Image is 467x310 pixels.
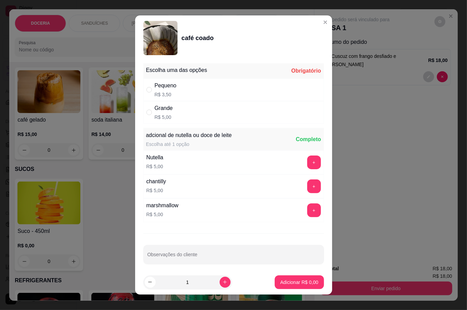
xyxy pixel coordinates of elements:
button: decrease-product-quantity [145,277,156,288]
button: increase-product-quantity [220,277,231,288]
button: Adicionar R$ 0,00 [275,275,324,289]
div: adcional de nutella ou doce de leite [146,131,232,139]
p: R$ 3,50 [155,91,177,98]
div: marshmallow [146,201,179,210]
img: product-image [143,21,178,55]
div: Escolha uma das opções [146,66,207,74]
p: R$ 5,00 [146,211,179,218]
div: Escolha até 1 opção [146,141,232,148]
div: chantilly [146,177,166,186]
div: Grande [155,104,173,112]
p: Adicionar R$ 0,00 [280,279,318,286]
p: R$ 5,00 [155,114,173,121]
div: Completo [296,135,321,144]
button: add [307,179,321,193]
div: café coado [182,33,214,43]
div: Obrigatório [291,67,321,75]
p: R$ 5,00 [146,187,166,194]
button: add [307,203,321,217]
div: Pequeno [155,82,177,90]
button: add [307,156,321,169]
p: R$ 5,00 [146,163,164,170]
input: Observações do cliente [147,254,320,261]
div: Nutella [146,153,164,162]
button: Close [320,17,331,28]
